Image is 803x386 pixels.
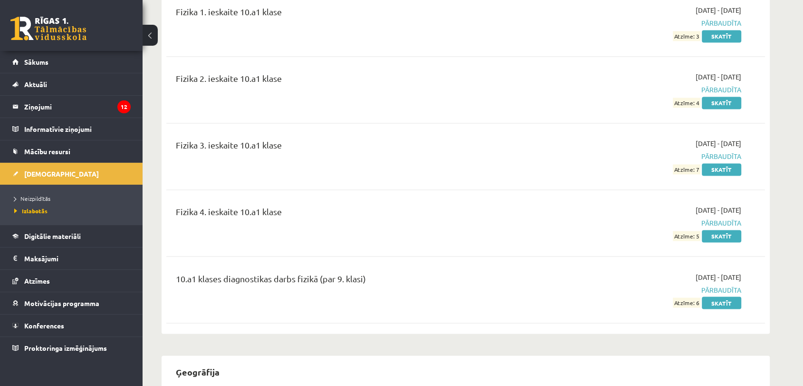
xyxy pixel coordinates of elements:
[14,207,133,215] a: Izlabotās
[176,72,548,89] div: Fizika 2. ieskaite 10.a1 klase
[176,5,548,23] div: Fizika 1. ieskaite 10.a1 klase
[24,232,81,240] span: Digitālie materiāli
[696,139,741,148] span: [DATE] - [DATE]
[12,292,131,314] a: Motivācijas programma
[14,194,133,203] a: Neizpildītās
[562,18,741,28] span: Pārbaudīta
[12,247,131,269] a: Maksājumi
[562,85,741,95] span: Pārbaudīta
[14,207,48,215] span: Izlabotās
[702,30,741,42] a: Skatīt
[702,163,741,176] a: Skatīt
[12,315,131,337] a: Konferences
[673,297,700,307] span: Atzīme: 6
[24,118,131,140] legend: Informatīvie ziņojumi
[702,97,741,109] a: Skatīt
[12,337,131,359] a: Proktoringa izmēģinājums
[702,297,741,309] a: Skatīt
[696,272,741,282] span: [DATE] - [DATE]
[24,96,131,118] legend: Ziņojumi
[166,360,229,383] h2: Ģeogrāfija
[696,72,741,82] span: [DATE] - [DATE]
[673,31,700,41] span: Atzīme: 3
[12,225,131,247] a: Digitālie materiāli
[176,272,548,289] div: 10.a1 klases diagnostikas darbs fizikā (par 9. klasi)
[12,270,131,292] a: Atzīmes
[24,247,131,269] legend: Maksājumi
[562,218,741,228] span: Pārbaudīta
[12,51,131,73] a: Sākums
[24,277,50,285] span: Atzīmes
[702,230,741,242] a: Skatīt
[14,195,50,202] span: Neizpildītās
[12,96,131,118] a: Ziņojumi12
[117,100,131,113] i: 12
[12,73,131,95] a: Aktuāli
[696,5,741,15] span: [DATE] - [DATE]
[24,321,64,330] span: Konferences
[12,118,131,140] a: Informatīvie ziņojumi
[24,299,99,307] span: Motivācijas programma
[10,17,86,40] a: Rīgas 1. Tālmācības vidusskola
[673,164,700,174] span: Atzīme: 7
[12,140,131,162] a: Mācību resursi
[562,151,741,161] span: Pārbaudīta
[12,163,131,185] a: [DEMOGRAPHIC_DATA]
[176,205,548,223] div: Fizika 4. ieskaite 10.a1 klase
[562,285,741,295] span: Pārbaudīta
[24,80,47,89] span: Aktuāli
[673,231,700,241] span: Atzīme: 5
[176,139,548,156] div: Fizika 3. ieskaite 10.a1 klase
[24,344,107,352] span: Proktoringa izmēģinājums
[673,98,700,108] span: Atzīme: 4
[24,169,99,178] span: [DEMOGRAPHIC_DATA]
[24,58,48,66] span: Sākums
[24,147,70,156] span: Mācību resursi
[696,205,741,215] span: [DATE] - [DATE]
